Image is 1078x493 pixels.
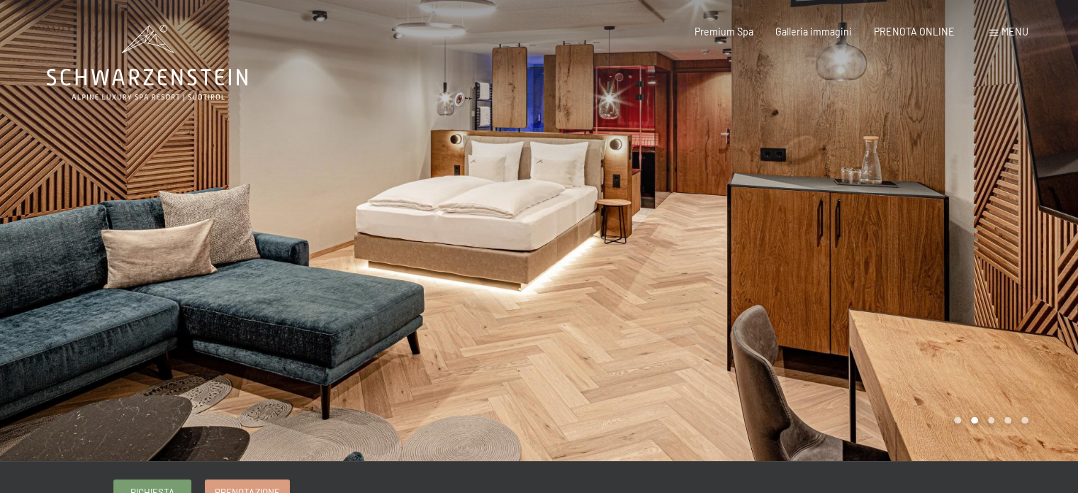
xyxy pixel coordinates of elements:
[695,26,753,38] a: Premium Spa
[402,280,509,294] span: Consenso marketing*
[1001,26,1028,38] span: Menu
[874,26,955,38] a: PRENOTA ONLINE
[775,26,852,38] a: Galleria immagini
